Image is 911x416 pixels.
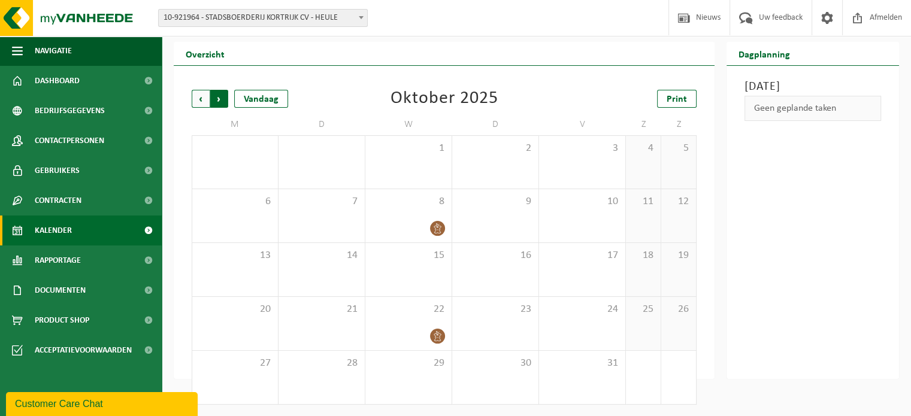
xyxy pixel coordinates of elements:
td: V [539,114,626,135]
h2: Dagplanning [727,42,802,65]
span: 21 [285,303,359,316]
td: Z [626,114,661,135]
span: 17 [545,249,619,262]
span: 12 [667,195,690,208]
span: 11 [632,195,655,208]
span: Bedrijfsgegevens [35,96,105,126]
span: Acceptatievoorwaarden [35,335,132,365]
span: 23 [458,303,532,316]
span: Navigatie [35,36,72,66]
iframe: chat widget [6,390,200,416]
span: Contactpersonen [35,126,104,156]
span: Print [667,95,687,104]
span: 26 [667,303,690,316]
span: 4 [632,142,655,155]
span: 16 [458,249,532,262]
td: M [192,114,279,135]
a: Print [657,90,697,108]
td: W [365,114,452,135]
div: Oktober 2025 [391,90,498,108]
span: Kalender [35,215,72,245]
span: 3 [545,142,619,155]
span: 8 [371,195,446,208]
td: D [452,114,539,135]
span: 27 [198,357,272,370]
span: 1 [371,142,446,155]
h3: [DATE] [744,78,881,96]
span: 25 [632,303,655,316]
span: Product Shop [35,305,89,335]
span: Rapportage [35,245,81,275]
span: Documenten [35,275,86,305]
span: Vorige [192,90,210,108]
span: 20 [198,303,272,316]
span: 7 [285,195,359,208]
span: Contracten [35,186,81,215]
span: 28 [285,357,359,370]
div: Geen geplande taken [744,96,881,121]
td: D [279,114,365,135]
span: 15 [371,249,446,262]
span: 13 [198,249,272,262]
span: 29 [371,357,446,370]
span: 6 [198,195,272,208]
span: 5 [667,142,690,155]
div: Vandaag [234,90,288,108]
span: 22 [371,303,446,316]
span: 18 [632,249,655,262]
span: 9 [458,195,532,208]
span: 19 [667,249,690,262]
h2: Overzicht [174,42,237,65]
span: Gebruikers [35,156,80,186]
span: 2 [458,142,532,155]
span: Volgende [210,90,228,108]
span: 24 [545,303,619,316]
span: 30 [458,357,532,370]
span: 31 [545,357,619,370]
span: 10-921964 - STADSBOERDERIJ KORTRIJK CV - HEULE [159,10,367,26]
td: Z [661,114,697,135]
span: 10 [545,195,619,208]
span: Dashboard [35,66,80,96]
span: 10-921964 - STADSBOERDERIJ KORTRIJK CV - HEULE [158,9,368,27]
span: 14 [285,249,359,262]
